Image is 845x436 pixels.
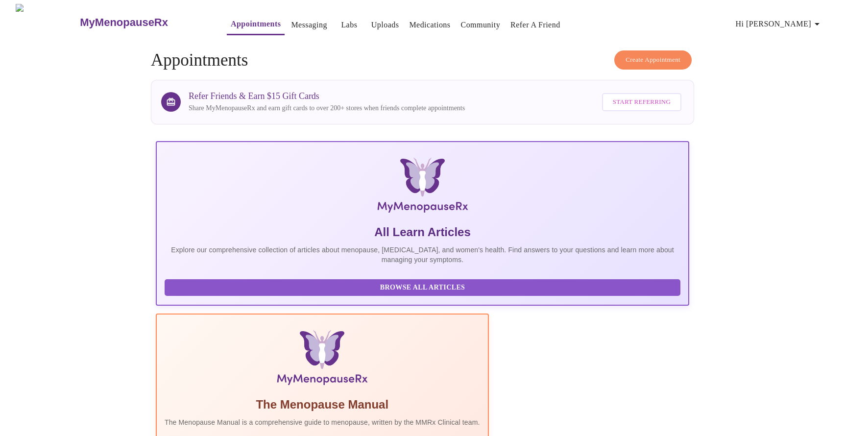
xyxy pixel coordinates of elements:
[614,50,692,70] button: Create Appointment
[334,15,365,35] button: Labs
[287,15,331,35] button: Messaging
[626,54,680,66] span: Create Appointment
[215,330,430,389] img: Menopause Manual
[507,15,564,35] button: Refer a Friend
[165,283,683,291] a: Browse All Articles
[510,18,560,32] a: Refer a Friend
[732,14,827,34] button: Hi [PERSON_NAME]
[165,397,480,412] h5: The Menopause Manual
[461,18,501,32] a: Community
[341,18,357,32] a: Labs
[16,4,79,41] img: MyMenopauseRx Logo
[79,5,207,40] a: MyMenopauseRx
[405,15,454,35] button: Medications
[165,417,480,427] p: The Menopause Manual is a comprehensive guide to menopause, written by the MMRx Clinical team.
[165,279,680,296] button: Browse All Articles
[165,245,680,265] p: Explore our comprehensive collection of articles about menopause, [MEDICAL_DATA], and women's hea...
[736,17,823,31] span: Hi [PERSON_NAME]
[80,16,168,29] h3: MyMenopauseRx
[174,282,671,294] span: Browse All Articles
[231,17,281,31] a: Appointments
[602,93,681,111] button: Start Referring
[151,50,694,70] h4: Appointments
[371,18,399,32] a: Uploads
[189,103,465,113] p: Share MyMenopauseRx and earn gift cards to over 200+ stores when friends complete appointments
[409,18,450,32] a: Medications
[367,15,403,35] button: Uploads
[245,158,601,217] img: MyMenopauseRx Logo
[165,224,680,240] h5: All Learn Articles
[600,88,684,116] a: Start Referring
[613,97,671,108] span: Start Referring
[227,14,285,35] button: Appointments
[189,91,465,101] h3: Refer Friends & Earn $15 Gift Cards
[457,15,505,35] button: Community
[291,18,327,32] a: Messaging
